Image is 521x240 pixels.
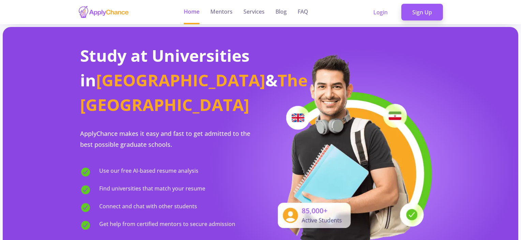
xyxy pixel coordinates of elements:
span: Study at Universities in [80,44,250,91]
img: applychance logo [78,5,129,19]
a: Sign Up [401,4,443,21]
span: & [265,69,278,91]
span: Find universities that match your resume [99,184,205,195]
span: ApplyChance makes it easy and fast to get admitted to the best possible graduate schools. [80,129,250,149]
span: Get help from certified mentors to secure admission [99,220,235,231]
span: Connect and chat with other students [99,202,197,213]
span: [GEOGRAPHIC_DATA] [96,69,265,91]
a: Login [362,4,399,21]
span: Use our free AI-based resume analysis [99,167,198,178]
